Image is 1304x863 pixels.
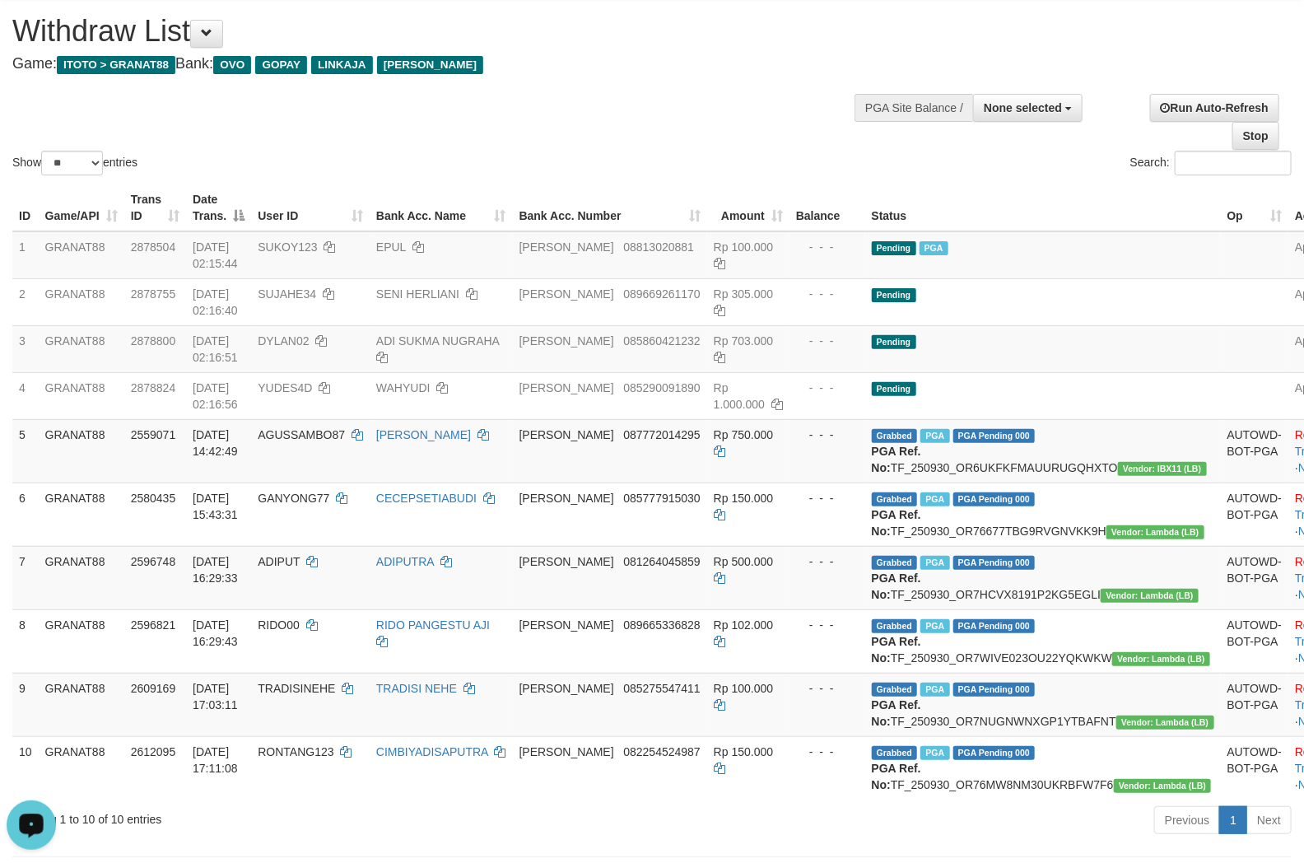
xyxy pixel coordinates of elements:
div: - - - [796,680,859,697]
span: 2609169 [131,682,176,695]
span: Marked by bgndedek [920,619,949,633]
span: Rp 150.000 [714,492,773,505]
div: - - - [796,617,859,633]
span: Marked by bgndedek [920,746,949,760]
span: 2559071 [131,428,176,441]
td: 4 [12,372,39,419]
span: Copy 085860421232 to clipboard [623,334,700,348]
span: 2596748 [131,555,176,568]
span: Vendor URL: https://dashboard.q2checkout.com/secure [1114,779,1212,793]
div: - - - [796,239,859,255]
span: AGUSSAMBO87 [258,428,345,441]
span: Grabbed [872,556,918,570]
span: LINKAJA [311,56,373,74]
th: Op: activate to sort column ascending [1221,184,1289,231]
th: Status [865,184,1221,231]
span: Pending [872,241,916,255]
span: [DATE] 14:42:49 [193,428,238,458]
span: Copy 081264045859 to clipboard [623,555,700,568]
th: Bank Acc. Name: activate to sort column ascending [370,184,513,231]
span: Pending [872,335,916,349]
span: SUKOY123 [258,240,317,254]
td: GRANAT88 [39,546,124,609]
a: ADIPUTRA [376,555,434,568]
th: ID [12,184,39,231]
span: PGA Pending [953,683,1036,697]
td: 10 [12,736,39,800]
td: 2 [12,278,39,325]
b: PGA Ref. No: [872,445,921,474]
span: Marked by bgndedek [920,683,949,697]
a: WAHYUDI [376,381,431,394]
span: Rp 703.000 [714,334,773,348]
h1: Withdraw List [12,15,853,48]
span: Grabbed [872,683,918,697]
td: GRANAT88 [39,609,124,673]
span: [PERSON_NAME] [519,381,614,394]
span: None selected [984,101,1062,114]
span: Marked by bgndedek [920,429,949,443]
span: Rp 750.000 [714,428,773,441]
a: Run Auto-Refresh [1150,94,1279,122]
span: [PERSON_NAME] [519,682,614,695]
a: Next [1246,806,1292,834]
span: Vendor URL: https://dashboard.q2checkout.com/secure [1106,525,1204,539]
span: Grabbed [872,429,918,443]
span: [DATE] 16:29:43 [193,618,238,648]
span: 2580435 [131,492,176,505]
div: PGA Site Balance / [855,94,973,122]
span: Vendor URL: https://dashboard.q2checkout.com/secure [1112,652,1210,666]
span: [PERSON_NAME] [519,492,614,505]
span: RONTANG123 [258,745,333,758]
th: Balance [789,184,865,231]
span: Vendor URL: https://dashboard.q2checkout.com/secure [1118,462,1207,476]
span: Rp 500.000 [714,555,773,568]
span: GOPAY [255,56,307,74]
span: Copy 089665336828 to clipboard [623,618,700,632]
td: GRANAT88 [39,278,124,325]
a: SENI HERLIANI [376,287,459,301]
span: [DATE] 02:16:56 [193,381,238,411]
td: 9 [12,673,39,736]
td: GRANAT88 [39,419,124,483]
td: AUTOWD-BOT-PGA [1221,419,1289,483]
span: [PERSON_NAME] [519,334,614,348]
b: PGA Ref. No: [872,635,921,665]
span: [DATE] 17:11:08 [193,745,238,775]
span: Rp 305.000 [714,287,773,301]
td: 5 [12,419,39,483]
span: Grabbed [872,746,918,760]
span: [DATE] 02:16:40 [193,287,238,317]
span: TRADISINEHE [258,682,335,695]
span: [PERSON_NAME] [519,428,614,441]
div: - - - [796,380,859,396]
td: TF_250930_OR6UKFKFMAUURUGQHXTO [865,419,1221,483]
span: Copy 085777915030 to clipboard [623,492,700,505]
button: Open LiveChat chat widget [7,7,56,56]
span: 2878755 [131,287,176,301]
div: - - - [796,286,859,302]
span: Copy 085290091890 to clipboard [623,381,700,394]
span: ADIPUT [258,555,300,568]
td: AUTOWD-BOT-PGA [1221,673,1289,736]
span: GANYONG77 [258,492,329,505]
td: 8 [12,609,39,673]
span: 2878504 [131,240,176,254]
span: Vendor URL: https://dashboard.q2checkout.com/secure [1116,716,1214,730]
td: TF_250930_OR7NUGNWNXGP1YTBAFNT [865,673,1221,736]
div: - - - [796,427,859,443]
th: Trans ID: activate to sort column ascending [124,184,186,231]
span: Copy 087772014295 to clipboard [623,428,700,441]
span: Rp 100.000 [714,682,773,695]
td: AUTOWD-BOT-PGA [1221,609,1289,673]
span: PGA Pending [953,429,1036,443]
td: GRANAT88 [39,372,124,419]
span: YUDES4D [258,381,312,394]
span: 2612095 [131,745,176,758]
span: Rp 1.000.000 [714,381,765,411]
b: PGA Ref. No: [872,698,921,728]
span: ITOTO > GRANAT88 [57,56,175,74]
span: 2878800 [131,334,176,348]
span: Rp 100.000 [714,240,773,254]
b: PGA Ref. No: [872,571,921,601]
